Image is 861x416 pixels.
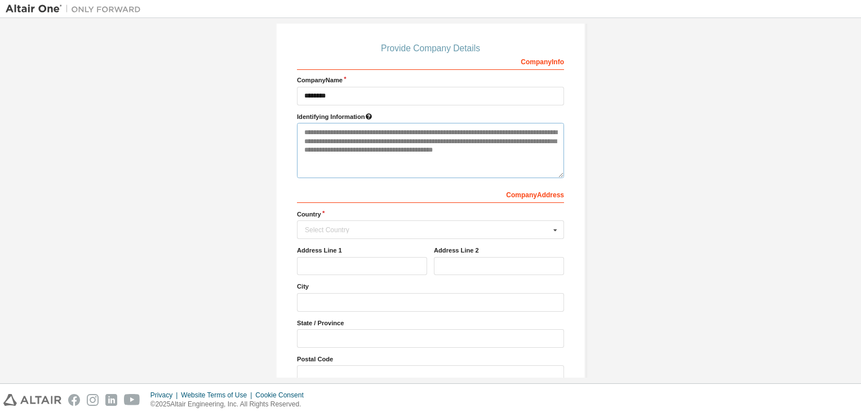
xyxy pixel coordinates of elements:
img: instagram.svg [87,394,99,406]
div: Select Country [305,227,550,233]
label: Please provide any information that will help our support team identify your company. Email and n... [297,112,564,121]
div: Company Address [297,185,564,203]
img: facebook.svg [68,394,80,406]
label: Company Name [297,76,564,85]
div: Cookie Consent [255,391,310,400]
label: State / Province [297,318,564,328]
label: Country [297,210,564,219]
div: Company Info [297,52,564,70]
label: Postal Code [297,355,564,364]
img: Altair One [6,3,147,15]
img: altair_logo.svg [3,394,61,406]
label: Address Line 2 [434,246,564,255]
img: youtube.svg [124,394,140,406]
p: © 2025 Altair Engineering, Inc. All Rights Reserved. [150,400,310,409]
div: Privacy [150,391,181,400]
label: City [297,282,564,291]
label: Address Line 1 [297,246,427,255]
div: Provide Company Details [297,45,564,52]
div: Website Terms of Use [181,391,255,400]
img: linkedin.svg [105,394,117,406]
